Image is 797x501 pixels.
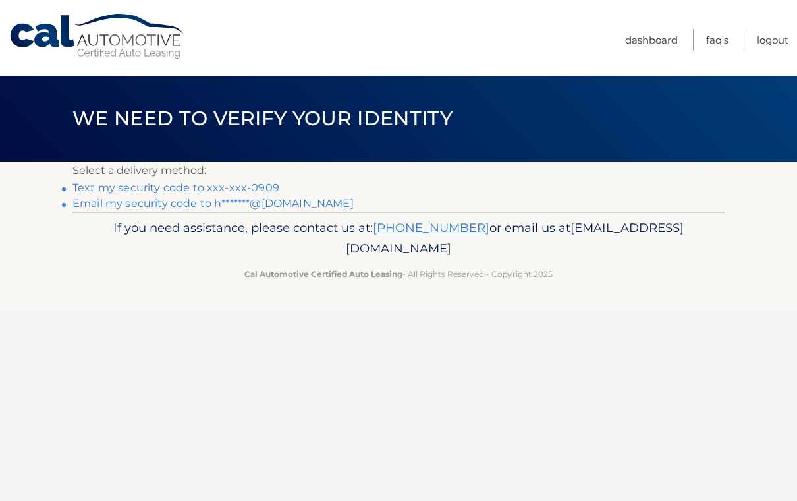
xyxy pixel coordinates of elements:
[72,181,279,194] a: Text my security code to xxx-xxx-0909
[244,269,402,279] strong: Cal Automotive Certified Auto Leasing
[72,106,453,131] span: We need to verify your identity
[625,29,678,51] a: Dashboard
[81,218,716,260] p: If you need assistance, please contact us at: or email us at
[373,220,489,235] a: [PHONE_NUMBER]
[9,13,186,60] a: Cal Automotive
[72,197,354,210] a: Email my security code to h*******@[DOMAIN_NAME]
[72,162,725,180] p: Select a delivery method:
[706,29,728,51] a: FAQ's
[757,29,788,51] a: Logout
[81,267,716,281] p: - All Rights Reserved - Copyright 2025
